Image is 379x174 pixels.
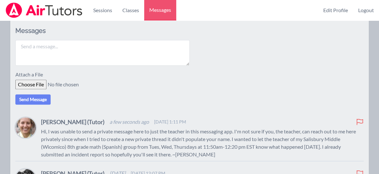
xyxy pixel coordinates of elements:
[149,6,171,14] span: Messages
[15,117,36,138] img: Diana Andrade
[41,117,104,126] h4: [PERSON_NAME] (Tutor)
[110,118,149,126] span: a few seconds ago
[15,27,190,35] h2: Messages
[5,3,83,18] img: Airtutors Logo
[15,71,47,80] label: Attach a File
[154,119,186,125] span: [DATE] 1:11 PM
[41,128,364,158] p: Hi, I was unable to send a private message here to just the teacher in this messaging app. I'm no...
[15,94,51,105] button: Send Message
